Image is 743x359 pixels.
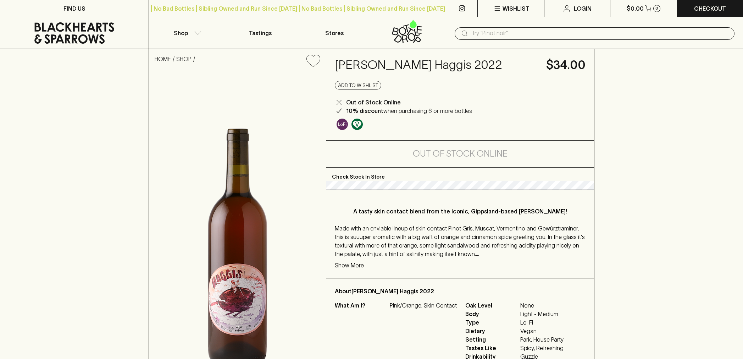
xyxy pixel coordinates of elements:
[472,28,729,39] input: Try "Pinot noir"
[335,58,538,72] h4: [PERSON_NAME] Haggis 2022
[520,310,566,318] span: Light - Medium
[298,17,372,49] a: Stores
[249,29,272,37] p: Tastings
[520,318,566,327] span: Lo-Fi
[335,287,586,295] p: About [PERSON_NAME] Haggis 2022
[465,344,519,352] span: Tastes Like
[174,29,188,37] p: Shop
[346,107,472,115] p: when purchasing 6 or more bottles
[465,318,519,327] span: Type
[304,52,323,70] button: Add to wishlist
[346,108,383,114] b: 10% discount
[520,344,566,352] span: Spicy, Refreshing
[149,17,223,49] button: Shop
[335,261,364,270] p: Show More
[520,335,566,344] span: Park, House Party
[335,224,586,258] p: Made with an enviable lineup of skin contact Pinot Gris, Muscat, Vermentino and Gewürztraminer, t...
[655,6,658,10] p: 0
[335,301,388,310] p: What Am I?
[351,119,363,130] img: Vegan
[520,301,566,310] span: None
[390,301,457,310] p: Pink/Orange, Skin Contact
[520,327,566,335] span: Vegan
[223,17,297,49] a: Tastings
[546,58,586,72] h4: $34.00
[465,335,519,344] span: Setting
[337,119,348,130] img: Lo-Fi
[325,29,344,37] p: Stores
[346,98,401,107] p: Out of Stock Online
[465,310,519,318] span: Body
[63,4,85,13] p: FIND US
[155,56,171,62] a: HOME
[465,327,519,335] span: Dietary
[465,301,519,310] span: Oak Level
[413,148,508,159] h5: Out of Stock Online
[627,4,644,13] p: $0.00
[335,81,381,89] button: Add to wishlist
[350,117,365,132] a: Made without the use of any animal products.
[326,168,594,181] p: Check Stock In Store
[349,207,571,216] p: A tasty skin contact blend from the iconic, Gippsland-based [PERSON_NAME]!
[176,56,192,62] a: SHOP
[503,4,529,13] p: Wishlist
[574,4,592,13] p: Login
[335,117,350,132] a: Some may call it natural, others minimum intervention, either way, it’s hands off & maybe even a ...
[694,4,726,13] p: Checkout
